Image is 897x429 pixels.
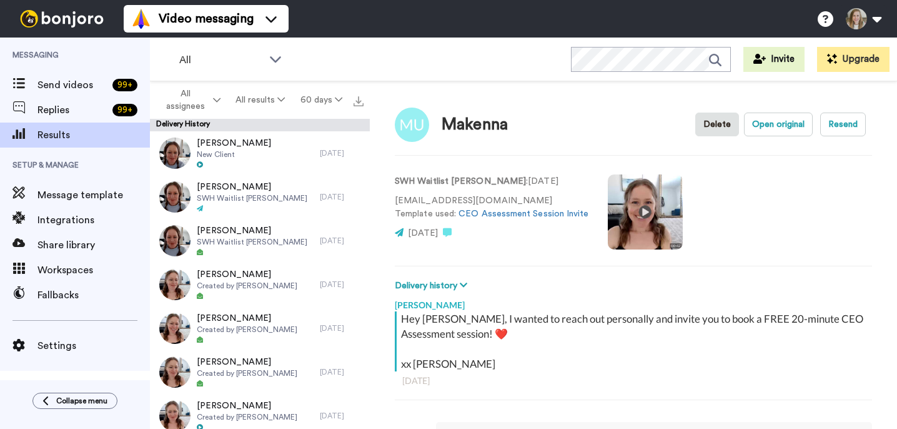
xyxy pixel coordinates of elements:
[395,194,589,221] p: [EMAIL_ADDRESS][DOMAIN_NAME] Template used:
[320,280,364,290] div: [DATE]
[350,91,367,109] button: Export all results that match these filters now.
[37,103,107,118] span: Replies
[197,368,297,378] span: Created by [PERSON_NAME]
[152,83,228,118] button: All assignees
[395,108,429,142] img: Image of Makenna
[197,268,297,281] span: [PERSON_NAME]
[150,119,370,131] div: Delivery History
[820,113,866,136] button: Resend
[150,306,370,350] a: [PERSON_NAME]Created by [PERSON_NAME][DATE]
[743,47,805,72] button: Invite
[401,311,869,371] div: Hey [PERSON_NAME], I wanted to reach out personally and invite you to book a FREE 20-minute CEO A...
[56,396,107,406] span: Collapse menu
[37,288,150,303] span: Fallbacks
[159,10,254,28] span: Video messaging
[320,236,364,246] div: [DATE]
[395,293,872,311] div: [PERSON_NAME]
[150,263,370,306] a: [PERSON_NAME]Created by [PERSON_NAME][DATE]
[159,313,191,344] img: a42b4277-7497-4fa1-b8bb-f1c4eeecf023-thumb.jpg
[150,219,370,263] a: [PERSON_NAME]SWH Waitlist [PERSON_NAME][DATE]
[320,148,364,158] div: [DATE]
[744,113,813,136] button: Open original
[37,338,150,353] span: Settings
[197,193,307,203] span: SWH Waitlist [PERSON_NAME]
[197,400,297,412] span: [PERSON_NAME]
[159,356,191,388] img: a9b340d5-3ee7-44cf-9c0d-d1914ed02eed-thumb.jpg
[320,192,364,202] div: [DATE]
[159,181,191,213] img: 23d3f66f-ed96-43f2-9375-da3722845f4d-thumb.jpg
[37,263,150,278] span: Workspaces
[354,96,364,106] img: export.svg
[197,412,297,422] span: Created by [PERSON_NAME]
[37,238,150,253] span: Share library
[37,213,150,228] span: Integrations
[817,47,890,72] button: Upgrade
[197,149,271,159] span: New Client
[197,325,297,335] span: Created by [PERSON_NAME]
[37,128,150,143] span: Results
[458,209,588,218] a: CEO Assessment Session Invite
[159,225,191,256] img: 46ac9af9-8e57-4577-b8a1-af64e1e071b1-thumb.jpg
[695,113,739,136] button: Delete
[320,323,364,333] div: [DATE]
[408,229,438,238] span: [DATE]
[112,104,137,116] div: 99 +
[395,177,526,186] strong: SWH Waitlist [PERSON_NAME]
[293,89,350,111] button: 60 days
[395,279,471,293] button: Delivery history
[442,116,508,134] div: Makenna
[159,269,191,300] img: 09135236-9fad-4631-9a24-465caec72807-thumb.jpg
[197,137,271,149] span: [PERSON_NAME]
[37,188,150,203] span: Message template
[197,181,307,193] span: [PERSON_NAME]
[150,175,370,219] a: [PERSON_NAME]SWH Waitlist [PERSON_NAME][DATE]
[150,350,370,394] a: [PERSON_NAME]Created by [PERSON_NAME][DATE]
[37,78,107,93] span: Send videos
[159,138,191,169] img: 9c5a3581-a83b-41a7-a231-db9acc23f6b6-thumb.jpg
[197,281,297,291] span: Created by [PERSON_NAME]
[197,356,297,368] span: [PERSON_NAME]
[395,175,589,188] p: : [DATE]
[197,225,307,237] span: [PERSON_NAME]
[179,53,263,68] span: All
[197,312,297,325] span: [PERSON_NAME]
[402,375,865,387] div: [DATE]
[228,89,292,111] button: All results
[112,79,137,91] div: 99 +
[320,367,364,377] div: [DATE]
[32,393,117,409] button: Collapse menu
[320,411,364,421] div: [DATE]
[131,9,151,29] img: vm-color.svg
[15,10,109,28] img: bj-logo-header-white.svg
[160,88,211,113] span: All assignees
[197,237,307,247] span: SWH Waitlist [PERSON_NAME]
[150,131,370,175] a: [PERSON_NAME]New Client[DATE]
